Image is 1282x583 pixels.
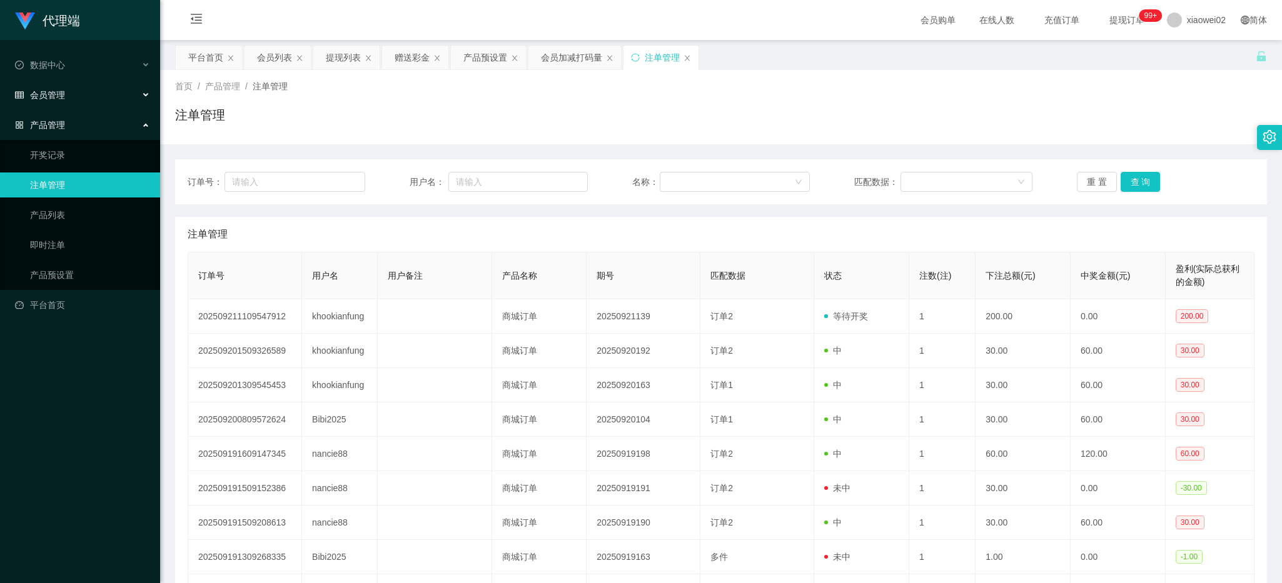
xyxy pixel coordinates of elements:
td: 30.00 [976,506,1071,540]
td: 202509191309268335 [188,540,302,574]
i: 图标: close [684,54,691,62]
td: 1 [909,368,976,402]
button: 重 置 [1077,172,1117,192]
td: 1 [909,402,976,437]
a: 开奖记录 [30,142,150,167]
td: khookianfung [302,368,378,402]
td: 202509200809572624 [188,402,302,437]
span: 注单管理 [188,227,228,242]
td: 1.00 [976,540,1071,574]
span: 充值订单 [1038,16,1086,24]
span: 提现订单 [1103,16,1151,24]
span: 匹配数据： [854,176,901,189]
span: 注单管理 [253,81,288,91]
a: 注单管理 [30,172,150,197]
td: nancie88 [302,437,378,471]
span: 状态 [824,271,842,281]
td: 60.00 [1071,334,1166,368]
td: 60.00 [1071,402,1166,437]
i: 图标: appstore-o [15,121,24,129]
td: 1 [909,540,976,574]
span: 匹配数据 [710,271,745,281]
span: 会员管理 [15,90,65,100]
span: 中 [824,517,842,527]
i: 图标: down [1017,178,1025,187]
td: 202509191509152386 [188,471,302,506]
i: 图标: menu-fold [175,1,218,41]
td: Bibi2025 [302,540,378,574]
span: 下注总额(元) [986,271,1035,281]
span: 在线人数 [973,16,1021,24]
td: 20250920163 [587,368,700,402]
td: 60.00 [976,437,1071,471]
span: 中 [824,414,842,424]
a: 产品预设置 [30,262,150,287]
td: 120.00 [1071,437,1166,471]
td: 商城订单 [492,299,587,334]
td: khookianfung [302,299,378,334]
td: 0.00 [1071,540,1166,574]
img: logo.9652507e.png [15,12,35,30]
a: 产品列表 [30,202,150,227]
span: 中奖金额(元) [1081,271,1130,281]
button: 查 询 [1121,172,1161,192]
td: 20250919163 [587,540,700,574]
i: 图标: close [296,54,303,62]
td: 202509191609147345 [188,437,302,471]
span: 30.00 [1176,378,1204,392]
span: 用户名 [312,271,338,281]
td: 1 [909,299,976,334]
td: 商城订单 [492,437,587,471]
td: 202509201309545453 [188,368,302,402]
div: 注单管理 [645,46,680,69]
span: 等待开奖 [824,311,868,321]
td: 202509191509208613 [188,506,302,540]
span: 产品管理 [205,81,240,91]
td: 商城订单 [492,402,587,437]
td: 20250919198 [587,437,700,471]
td: 20250919191 [587,471,700,506]
div: 提现列表 [326,46,361,69]
td: nancie88 [302,471,378,506]
td: 1 [909,471,976,506]
span: 期号 [597,271,614,281]
i: 图标: check-circle-o [15,61,24,69]
span: 盈利(实际总获利的金额) [1176,264,1240,287]
span: / [198,81,200,91]
span: 多件 [710,552,728,562]
td: 商城订单 [492,368,587,402]
h1: 注单管理 [175,106,225,124]
td: Bibi2025 [302,402,378,437]
span: 数据中心 [15,60,65,70]
td: 1 [909,334,976,368]
td: 商城订单 [492,334,587,368]
span: 订单1 [710,414,733,424]
td: 20250920192 [587,334,700,368]
span: 订单2 [710,311,733,321]
td: 202509201509326589 [188,334,302,368]
a: 图标: dashboard平台首页 [15,292,150,317]
sup: 1220 [1139,9,1162,22]
span: 注数(注) [919,271,951,281]
h1: 代理端 [43,1,80,41]
span: 订单号 [198,271,225,281]
span: 产品名称 [502,271,537,281]
td: 1 [909,437,976,471]
a: 即时注单 [30,232,150,257]
span: -30.00 [1176,481,1207,495]
i: 图标: table [15,91,24,99]
td: khookianfung [302,334,378,368]
span: 30.00 [1176,516,1204,529]
td: 60.00 [1071,368,1166,402]
span: -1.00 [1176,550,1203,564]
div: 产品预设置 [463,46,507,69]
span: 订单2 [710,483,733,493]
span: 中 [824,346,842,356]
div: 赠送彩金 [395,46,430,69]
span: 60.00 [1176,447,1204,461]
td: 20250919190 [587,506,700,540]
input: 请输入 [225,172,365,192]
span: 订单2 [710,346,733,356]
span: 订单1 [710,380,733,390]
td: 商城订单 [492,506,587,540]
